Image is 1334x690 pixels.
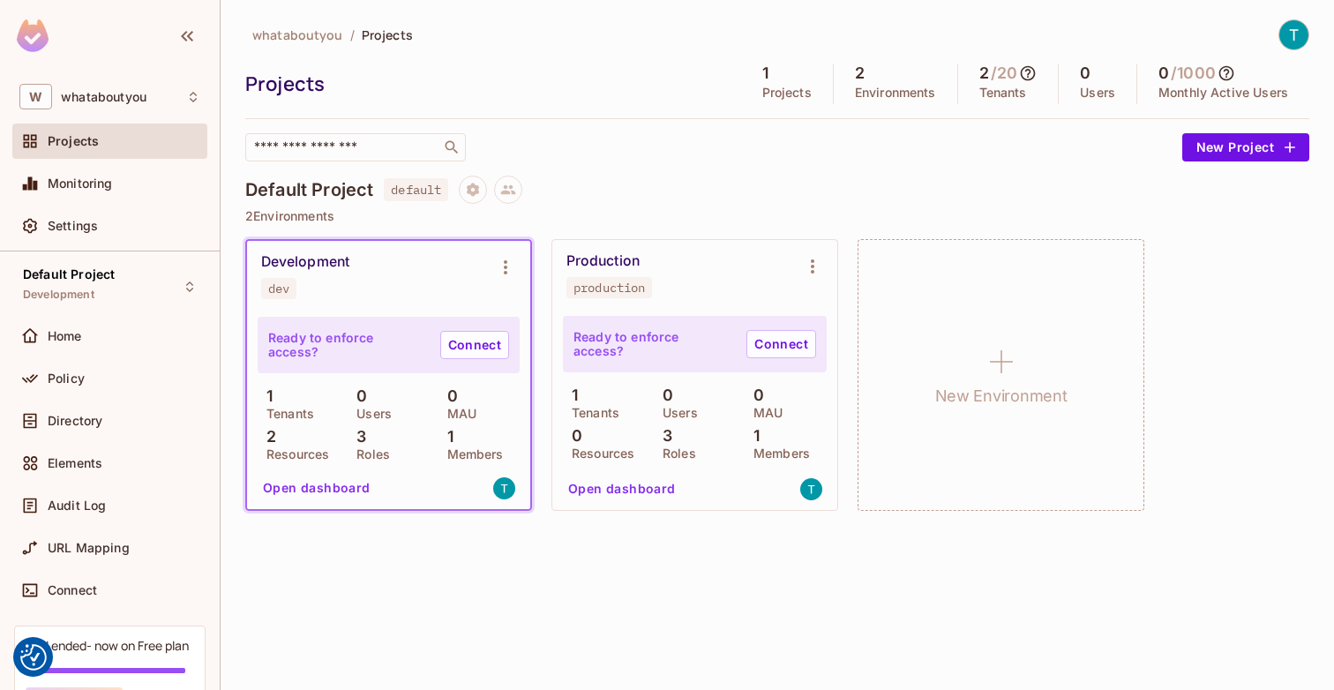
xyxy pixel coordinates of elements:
[348,387,367,405] p: 0
[245,179,373,200] h4: Default Project
[991,64,1017,82] h5: / 20
[48,219,98,233] span: Settings
[438,428,453,446] p: 1
[26,637,189,654] div: Trial ended- now on Free plan
[252,26,343,43] span: whataboutyou
[348,428,366,446] p: 3
[440,331,509,359] a: Connect
[745,446,810,461] p: Members
[654,427,672,445] p: 3
[762,86,812,100] p: Projects
[563,427,582,445] p: 0
[48,414,102,428] span: Directory
[438,447,504,461] p: Members
[563,406,619,420] p: Tenants
[566,252,640,270] div: Production
[48,456,102,470] span: Elements
[745,386,764,404] p: 0
[1080,86,1115,100] p: Users
[935,383,1068,409] h1: New Environment
[573,330,732,358] p: Ready to enforce access?
[979,64,989,82] h5: 2
[573,281,645,295] div: production
[563,386,578,404] p: 1
[795,249,830,284] button: Environment settings
[762,64,768,82] h5: 1
[745,406,783,420] p: MAU
[1158,86,1288,100] p: Monthly Active Users
[488,250,523,285] button: Environment settings
[350,26,355,43] li: /
[348,407,392,421] p: Users
[800,478,822,500] img: ttassi@whataboutyou.ai
[438,387,458,405] p: 0
[23,288,94,302] span: Development
[855,86,936,100] p: Environments
[20,644,47,671] button: Consent Preferences
[61,90,146,104] span: Workspace: whataboutyou
[48,371,85,386] span: Policy
[48,176,113,191] span: Monitoring
[268,281,289,296] div: dev
[19,84,52,109] span: W
[1182,133,1309,161] button: New Project
[438,407,476,421] p: MAU
[362,26,413,43] span: Projects
[245,71,732,97] div: Projects
[23,267,115,281] span: Default Project
[654,406,698,420] p: Users
[654,446,696,461] p: Roles
[256,474,378,502] button: Open dashboard
[1080,64,1090,82] h5: 0
[384,178,448,201] span: default
[979,86,1027,100] p: Tenants
[258,428,276,446] p: 2
[654,386,673,404] p: 0
[48,541,130,555] span: URL Mapping
[1279,20,1308,49] img: Tommaso Tassi
[48,583,97,597] span: Connect
[258,387,273,405] p: 1
[17,19,49,52] img: SReyMgAAAABJRU5ErkJggg==
[48,329,82,343] span: Home
[268,331,426,359] p: Ready to enforce access?
[746,330,816,358] a: Connect
[258,447,329,461] p: Resources
[493,477,515,499] img: ttassi@whataboutyou.ai
[348,447,390,461] p: Roles
[561,475,683,503] button: Open dashboard
[258,407,314,421] p: Tenants
[1171,64,1216,82] h5: / 1000
[1158,64,1169,82] h5: 0
[48,499,106,513] span: Audit Log
[563,446,634,461] p: Resources
[245,209,1309,223] p: 2 Environments
[261,253,349,271] div: Development
[459,184,487,201] span: Project settings
[20,644,47,671] img: Revisit consent button
[855,64,865,82] h5: 2
[745,427,760,445] p: 1
[48,134,99,148] span: Projects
